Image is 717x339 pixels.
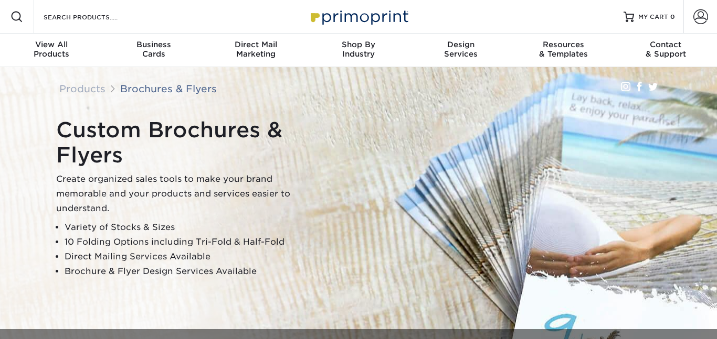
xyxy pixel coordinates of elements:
li: Direct Mailing Services Available [65,249,319,264]
a: Products [59,83,106,94]
span: Contact [615,40,717,49]
span: Shop By [307,40,409,49]
a: Resources& Templates [512,34,615,67]
a: Shop ByIndustry [307,34,409,67]
h1: Custom Brochures & Flyers [56,117,319,168]
span: Direct Mail [205,40,307,49]
a: Contact& Support [615,34,717,67]
span: Design [410,40,512,49]
img: Primoprint [306,5,411,28]
div: Industry [307,40,409,59]
a: DesignServices [410,34,512,67]
li: Brochure & Flyer Design Services Available [65,264,319,279]
span: 0 [670,13,675,20]
a: BusinessCards [102,34,205,67]
div: Services [410,40,512,59]
div: Cards [102,40,205,59]
div: & Support [615,40,717,59]
div: Marketing [205,40,307,59]
input: SEARCH PRODUCTS..... [43,10,145,23]
span: Business [102,40,205,49]
span: MY CART [638,13,668,21]
div: & Templates [512,40,615,59]
li: 10 Folding Options including Tri-Fold & Half-Fold [65,235,319,249]
li: Variety of Stocks & Sizes [65,220,319,235]
span: Resources [512,40,615,49]
a: Direct MailMarketing [205,34,307,67]
p: Create organized sales tools to make your brand memorable and your products and services easier t... [56,172,319,216]
a: Brochures & Flyers [120,83,217,94]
